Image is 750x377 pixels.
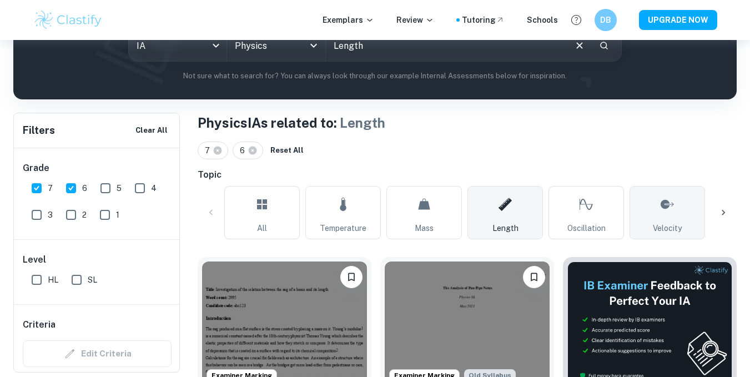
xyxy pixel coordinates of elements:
span: Velocity [653,222,682,234]
button: Bookmark [340,266,363,288]
p: Not sure what to search for? You can always look through our example Internal Assessments below f... [22,71,728,82]
div: Criteria filters are unavailable when searching by topic [23,340,172,367]
a: Schools [527,14,558,26]
span: 5 [117,182,122,194]
h6: Topic [198,168,737,182]
button: Clear [569,35,590,56]
span: HL [48,274,58,286]
a: Tutoring [462,14,505,26]
button: UPGRADE NOW [639,10,717,30]
span: 7 [205,144,215,157]
button: Search [595,36,613,55]
span: 4 [151,182,157,194]
span: Length [340,115,385,130]
span: Temperature [320,222,366,234]
div: 6 [233,142,263,159]
div: 7 [198,142,228,159]
h6: Criteria [23,318,56,331]
button: Reset All [268,142,306,159]
button: Bookmark [523,266,545,288]
p: Exemplars [323,14,374,26]
span: 3 [48,209,53,221]
button: DB [595,9,617,31]
h6: Level [23,253,172,267]
span: 6 [82,182,87,194]
span: All [257,222,267,234]
span: 2 [82,209,87,221]
span: SL [88,274,97,286]
span: Oscillation [567,222,606,234]
h6: DB [599,14,612,26]
span: 6 [240,144,250,157]
h6: Filters [23,123,55,138]
button: Help and Feedback [567,11,586,29]
span: 7 [48,182,53,194]
button: Open [306,38,321,53]
span: Length [492,222,519,234]
button: Clear All [133,122,170,139]
span: Mass [415,222,434,234]
span: 1 [116,209,119,221]
input: E.g. harmonic motion analysis, light diffraction experiments, sliding objects down a ramp... [326,30,565,61]
p: Review [396,14,434,26]
h1: Physics IAs related to: [198,113,737,133]
div: IA [129,30,227,61]
h6: Grade [23,162,172,175]
img: Clastify logo [33,9,104,31]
